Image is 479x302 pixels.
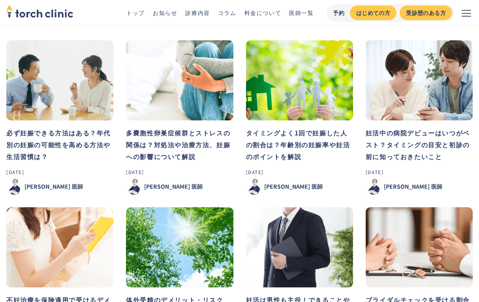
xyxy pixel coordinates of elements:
[126,169,233,176] div: [DATE]
[144,182,190,191] div: [PERSON_NAME]
[6,6,73,20] a: home
[246,169,353,176] div: [DATE]
[185,9,210,17] a: 診療内容
[366,169,473,176] div: [DATE]
[431,182,442,191] div: 医師
[153,9,177,17] a: お知らせ
[218,9,237,17] a: コラム
[333,9,345,17] div: 予約
[6,40,113,195] a: 必ず妊娠できる方法はある？年代別の妊娠の可能性を高める方法や生活習慣は？[DATE][PERSON_NAME]医師
[366,40,473,195] a: 妊活中の病院デビューはいつがベスト？タイミングの目安と初診の前に知っておきたいこと[DATE][PERSON_NAME]医師
[246,40,353,195] a: タイミングよく1回で妊娠した人の割合は？年齢別の妊娠率や妊活のポイントを解説[DATE][PERSON_NAME]医師
[312,182,323,191] div: 医師
[126,127,233,162] h3: 多嚢胞性卵巣症候群とストレスの関係は？対処法や治療方法、妊娠への影響について解説
[356,9,390,17] div: はじめての方
[126,40,233,195] a: 多嚢胞性卵巣症候群とストレスの関係は？対処法や治療方法、妊娠への影響について解説[DATE][PERSON_NAME]医師
[6,127,113,162] h3: 必ず妊娠できる方法はある？年代別の妊娠の可能性を高める方法や生活習慣は？
[406,9,446,17] div: 受診歴のある方
[264,182,310,191] div: [PERSON_NAME]
[24,182,70,191] div: [PERSON_NAME]
[6,2,73,20] img: torch clinic
[246,127,353,162] h3: タイミングよく1回で妊娠した人の割合は？年齢別の妊娠率や妊活のポイントを解説
[289,9,314,17] a: 医師一覧
[126,9,145,17] a: トップ
[72,182,83,191] div: 医師
[192,182,203,191] div: 医師
[366,127,473,162] h3: 妊活中の病院デビューはいつがベスト？タイミングの目安と初診の前に知っておきたいこと
[6,169,113,176] div: [DATE]
[400,6,452,20] a: 受診歴のある方
[384,182,430,191] div: [PERSON_NAME]
[244,9,282,17] a: 料金について
[350,6,396,20] a: はじめての方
